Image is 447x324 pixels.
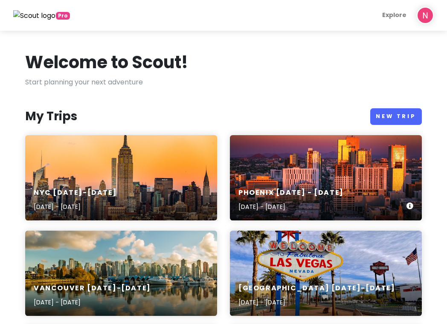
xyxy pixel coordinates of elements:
h6: Phoenix [DATE] - [DATE] [238,188,344,197]
p: [DATE] - [DATE] [34,202,117,211]
a: Pro [13,10,70,21]
h6: Vancouver [DATE]-[DATE] [34,284,151,293]
p: Start planning your next adventure [25,77,422,88]
p: [DATE] - [DATE] [238,298,395,307]
img: Scout logo [13,10,56,21]
span: greetings, globetrotter [56,12,70,20]
img: User profile [417,7,434,24]
a: New Trip [370,108,422,125]
a: buildings and body of waterVancouver [DATE]-[DATE][DATE] - [DATE] [25,231,217,316]
h6: [GEOGRAPHIC_DATA] [DATE]-[DATE] [238,284,395,293]
h1: Welcome to Scout! [25,51,188,73]
a: landscape photo of New York Empire State BuildingNYC [DATE]-[DATE][DATE] - [DATE] [25,135,217,220]
p: [DATE] - [DATE] [238,202,344,211]
a: Explore [379,7,410,23]
a: A view of a city with tall buildingsPhoenix [DATE] - [DATE][DATE] - [DATE] [230,135,422,220]
p: [DATE] - [DATE] [34,298,151,307]
h3: My Trips [25,109,77,124]
h6: NYC [DATE]-[DATE] [34,188,117,197]
a: welcome to fabulous las vegas nevada signage[GEOGRAPHIC_DATA] [DATE]-[DATE][DATE] - [DATE] [230,231,422,316]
